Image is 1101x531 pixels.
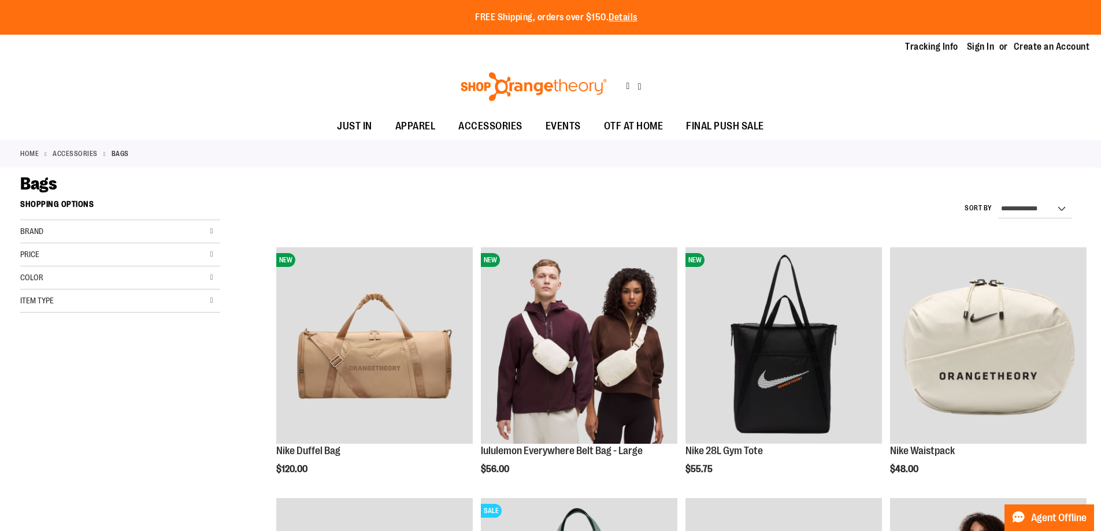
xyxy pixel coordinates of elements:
span: SALE [481,504,502,518]
span: $120.00 [276,464,309,474]
a: Nike 28L Gym Tote [685,445,763,456]
span: Bags [20,174,57,194]
a: Nike Waistpack [890,247,1087,445]
a: FINAL PUSH SALE [674,113,776,140]
a: Nike Duffel Bag [276,445,340,456]
a: ACCESSORIES [447,113,534,139]
span: NEW [276,253,295,267]
span: Color [20,273,43,282]
img: lululemon Everywhere Belt Bag - Large [481,247,677,444]
span: JUST IN [337,113,372,139]
span: Agent Offline [1031,513,1087,523]
img: Nike 28L Gym Tote [685,247,882,444]
div: product [884,242,1092,504]
img: Shop Orangetheory [459,72,609,101]
span: APPAREL [395,113,436,139]
a: Nike Duffel BagNEW [276,247,473,445]
a: OTF AT HOME [592,113,675,140]
a: ACCESSORIES [53,148,98,159]
a: Home [20,148,39,159]
span: ACCESSORIES [458,113,522,139]
span: OTF AT HOME [604,113,663,139]
span: $55.75 [685,464,714,474]
strong: Shopping Options [20,194,220,220]
strong: Bags [112,148,129,159]
div: product [270,242,479,504]
a: Create an Account [1014,40,1090,53]
span: Price [20,250,39,259]
a: lululemon Everywhere Belt Bag - Large [481,445,643,456]
img: Nike Duffel Bag [276,247,473,444]
button: Agent Offline [1004,504,1094,531]
span: NEW [685,253,705,267]
span: Item Type [20,296,54,305]
a: Details [609,12,637,23]
a: lululemon Everywhere Belt Bag - LargeNEW [481,247,677,445]
span: $56.00 [481,464,511,474]
a: JUST IN [325,113,384,140]
a: Sign In [967,40,995,53]
a: EVENTS [534,113,592,140]
img: Nike Waistpack [890,247,1087,444]
div: product [680,242,888,504]
div: product [475,242,683,504]
span: Brand [20,226,43,236]
p: FREE Shipping, orders over $150. [475,11,637,24]
span: FINAL PUSH SALE [686,113,764,139]
a: APPAREL [384,113,447,140]
a: Nike Waistpack [890,445,955,456]
span: EVENTS [546,113,581,139]
span: NEW [481,253,500,267]
a: Nike 28L Gym ToteNEW [685,247,882,445]
a: Tracking Info [905,40,958,53]
label: Sort By [965,203,992,213]
span: $48.00 [890,464,920,474]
